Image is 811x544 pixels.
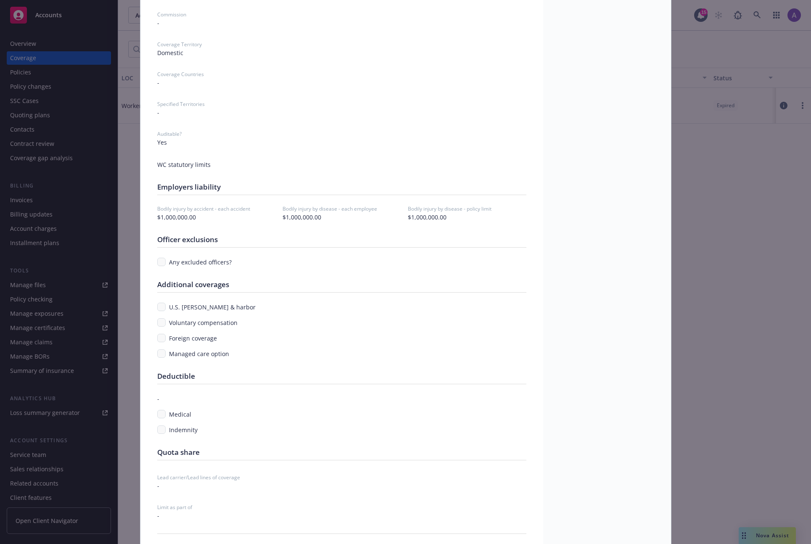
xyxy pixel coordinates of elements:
span: - [157,481,526,490]
span: $1,000,000.00 [157,213,276,222]
span: $1,000,000.00 [408,213,526,222]
span: Managed care option [169,350,229,358]
span: Voluntary compensation [169,319,238,327]
span: Limit as part of [157,504,526,511]
span: - [157,78,526,87]
span: Indemnity [169,426,198,434]
span: Coverage Territory [157,41,526,48]
span: Any excluded officers? [169,258,232,266]
h1: Officer exclusions [157,235,526,244]
h1: Quota share [157,448,526,457]
span: - [157,394,526,403]
span: U.S. [PERSON_NAME] & harbor [169,303,256,311]
span: Auditable? [157,130,526,138]
span: Medical [169,410,191,418]
span: Bodily injury by accident - each accident [157,205,276,213]
span: WC statutory limits [157,160,526,169]
span: Foreign coverage [169,334,217,342]
h1: Employers liability [157,182,526,191]
h1: Deductible [157,372,526,380]
span: Domestic [157,48,526,57]
span: Lead carrier/Lead lines of coverage [157,474,526,481]
span: Specified Territories [157,100,526,108]
span: - [157,108,526,117]
span: Bodily injury by disease - each employee [283,205,401,213]
span: Coverage Countries [157,71,526,78]
span: Yes [157,138,526,147]
span: - [157,18,526,27]
span: - [157,511,526,520]
span: Commission [157,11,526,18]
span: Bodily injury by disease - policy limit [408,205,526,213]
h1: Additional coverages [157,280,526,289]
span: $1,000,000.00 [283,213,401,222]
